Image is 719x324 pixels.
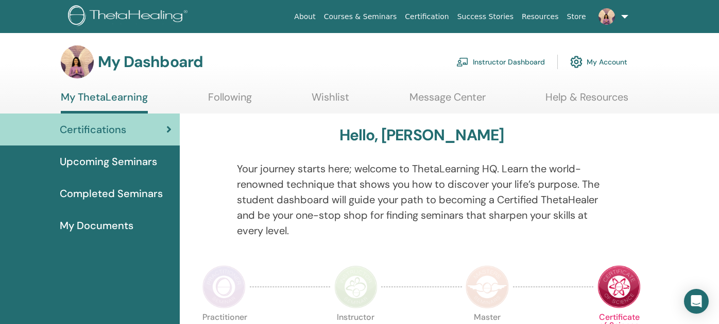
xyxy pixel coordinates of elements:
img: Practitioner [202,265,246,309]
a: About [290,7,319,26]
img: cog.svg [570,53,583,71]
a: Store [563,7,590,26]
span: Upcoming Seminars [60,154,157,169]
img: Certificate of Science [597,265,641,309]
a: Help & Resources [545,91,628,111]
a: Success Stories [453,7,518,26]
a: Wishlist [312,91,349,111]
a: Instructor Dashboard [456,51,545,73]
img: chalkboard-teacher.svg [456,57,469,67]
a: Courses & Seminars [320,7,401,26]
span: Certifications [60,122,126,137]
a: My Account [570,51,627,73]
a: Certification [401,7,453,26]
p: Your journey starts here; welcome to ThetaLearning HQ. Learn the world-renowned technique that sh... [237,161,606,238]
img: default.jpg [598,8,615,25]
img: Instructor [334,265,378,309]
img: Master [466,265,509,309]
img: default.jpg [61,45,94,78]
h3: Hello, [PERSON_NAME] [339,126,504,144]
a: Resources [518,7,563,26]
a: My ThetaLearning [61,91,148,114]
img: logo.png [68,5,191,28]
span: Completed Seminars [60,186,163,201]
a: Following [208,91,252,111]
a: Message Center [409,91,486,111]
div: Open Intercom Messenger [684,289,709,314]
span: My Documents [60,218,133,233]
h3: My Dashboard [98,53,203,71]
